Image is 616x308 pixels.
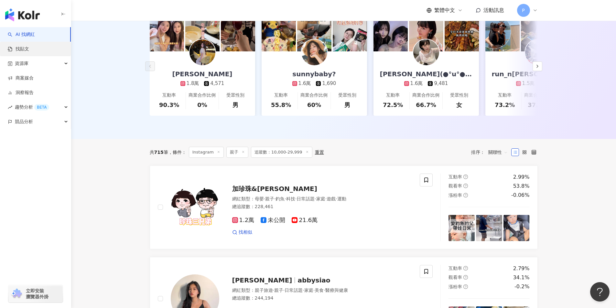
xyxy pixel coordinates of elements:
[412,92,439,99] div: 商業合作比例
[325,288,348,293] span: 醫療與健康
[522,80,535,87] div: 1.5萬
[262,17,296,51] img: post-image
[154,150,164,155] span: 715
[463,275,468,280] span: question-circle
[283,288,285,293] span: ·
[463,193,468,197] span: question-circle
[232,287,412,294] div: 網紅類型 ：
[315,196,316,201] span: ·
[166,69,239,79] div: [PERSON_NAME]
[187,80,199,87] div: 1.8萬
[189,92,216,99] div: 商業合作比例
[511,192,530,199] div: -0.06%
[448,284,462,289] span: 漲粉率
[297,17,331,51] img: post-image
[8,90,34,96] a: 洞察報告
[301,39,327,65] img: KOL Avatar
[271,101,291,109] div: 55.8%
[383,101,403,109] div: 72.5%
[316,196,325,201] span: 家庭
[150,51,255,116] a: [PERSON_NAME]1.8萬4,571互動率90.3%商業合作比例0%受眾性別男
[448,266,462,271] span: 互動率
[485,51,591,116] a: run_n[PERSON_NAME]?™.1.5萬4,935互動率73.2%商業合作比例37.5%受眾性別女
[286,69,342,79] div: sunnybaby?
[232,229,252,236] a: 找相似
[274,196,276,201] span: ·
[298,80,311,87] div: 1.6萬
[34,104,49,111] div: BETA
[521,17,555,51] img: post-image
[221,17,255,51] img: post-image
[304,288,313,293] span: 家庭
[273,288,274,293] span: ·
[197,101,207,109] div: 0%
[498,92,512,99] div: 互動率
[525,39,551,65] img: KOL Avatar
[8,46,29,52] a: 找貼文
[448,215,475,241] img: post-image
[338,92,356,99] div: 受眾性別
[373,17,408,51] img: post-image
[159,101,179,109] div: 90.3%
[524,92,551,99] div: 商業合作比例
[485,69,591,79] div: run_n[PERSON_NAME]?™.
[315,288,324,293] span: 美食
[324,288,325,293] span: ·
[8,285,63,303] a: chrome extension立即安裝 瀏覽器外掛
[8,31,35,38] a: searchAI 找網紅
[373,69,479,79] div: [PERSON_NAME](●°u°●)​ 」
[239,229,252,236] span: 找相似
[590,282,610,302] iframe: Help Scout Beacon - Open
[264,196,265,201] span: ·
[297,276,330,284] span: abbysiao
[337,196,346,201] span: 運動
[514,283,529,290] div: -0.2%
[476,215,502,241] img: post-image
[232,185,317,193] span: 加珍珠&[PERSON_NAME]
[150,17,184,51] img: post-image
[336,196,337,201] span: ·
[434,7,455,14] span: 繁體中文
[448,174,462,179] span: 互動率
[513,265,530,272] div: 2.79%
[285,196,286,201] span: ·
[448,183,462,188] span: 觀看率
[448,193,462,198] span: 漲粉率
[15,114,33,129] span: 競品分析
[255,196,264,201] span: 母嬰
[300,92,328,99] div: 商業合作比例
[232,204,412,210] div: 總追蹤數 ： 228,461
[410,80,423,87] div: 1.6萬
[513,274,530,281] div: 34.1%
[513,174,530,181] div: 2.99%
[162,92,176,99] div: 互動率
[210,80,224,87] div: 4,571
[5,8,40,21] img: logo
[315,150,324,155] div: 重置
[463,284,468,289] span: question-circle
[434,80,448,87] div: 9,481
[503,215,530,241] img: post-image
[171,183,219,231] img: KOL Avatar
[8,75,34,81] a: 商案媒合
[232,276,292,284] span: [PERSON_NAME]
[292,217,318,224] span: 21.6萬
[386,92,400,99] div: 互動率
[463,266,468,271] span: question-circle
[373,51,479,116] a: [PERSON_NAME](●°u°●)​ 」1.6萬9,481互動率72.5%商業合作比例66.7%受眾性別女
[413,39,439,65] img: KOL Avatar
[232,217,254,224] span: 1.2萬
[325,196,327,201] span: ·
[226,147,248,158] span: 親子
[463,184,468,188] span: question-circle
[255,288,273,293] span: 親子旅遊
[344,101,350,109] div: 男
[276,196,285,201] span: 釣魚
[15,100,49,114] span: 趨勢分析
[261,217,285,224] span: 未公開
[303,288,304,293] span: ·
[483,7,504,13] span: 活動訊息
[8,105,12,110] span: rise
[463,175,468,179] span: question-circle
[232,295,412,302] div: 總追蹤數 ： 244,194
